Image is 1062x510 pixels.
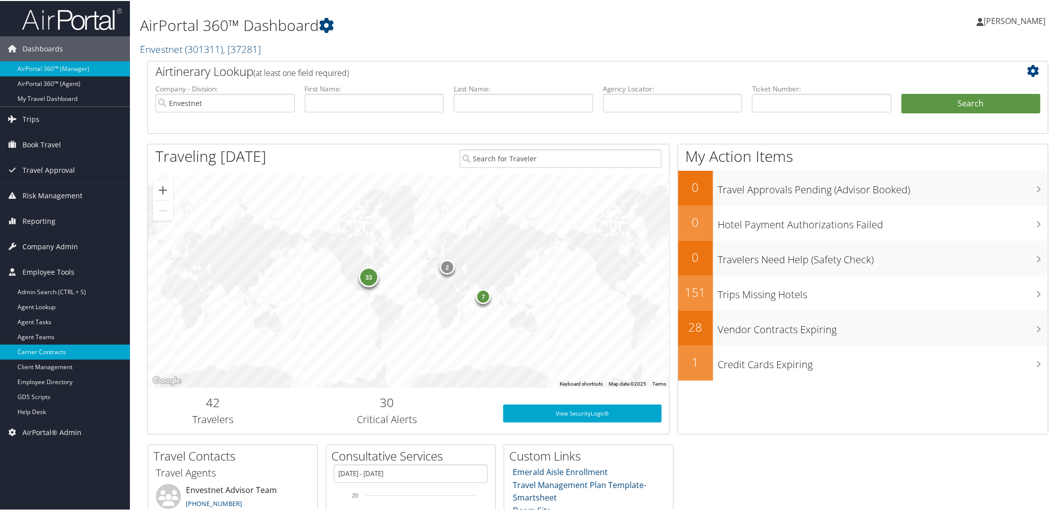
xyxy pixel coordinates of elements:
[513,479,647,503] a: Travel Management Plan Template- Smartsheet
[153,447,317,464] h2: Travel Contacts
[186,498,242,507] a: [PHONE_NUMBER]
[678,275,1049,310] a: 151Trips Missing Hotels
[678,213,713,230] h2: 0
[678,178,713,195] h2: 0
[22,233,78,258] span: Company Admin
[678,353,713,370] h2: 1
[153,179,173,199] button: Zoom in
[359,266,379,286] div: 33
[678,145,1049,166] h1: My Action Items
[155,393,271,410] h2: 42
[22,182,82,207] span: Risk Management
[460,148,662,167] input: Search for Traveler
[155,145,266,166] h1: Traveling [DATE]
[609,380,646,386] span: Map data ©2025
[22,157,75,182] span: Travel Approval
[140,14,751,35] h1: AirPortal 360™ Dashboard
[223,41,261,55] span: , [ 37281 ]
[513,466,608,477] a: Emerald Aisle Enrollment
[678,240,1049,275] a: 0Travelers Need Help (Safety Check)
[603,83,743,93] label: Agency Locator:
[503,404,662,422] a: View SecurityLogic®
[150,374,183,387] img: Google
[718,282,1049,301] h3: Trips Missing Hotels
[185,41,223,55] span: ( 301311 )
[560,380,603,387] button: Keyboard shortcuts
[652,380,666,386] a: Terms (opens in new tab)
[140,41,261,55] a: Envestnet
[678,170,1049,205] a: 0Travel Approvals Pending (Advisor Booked)
[155,83,295,93] label: Company - Division:
[22,419,81,444] span: AirPortal® Admin
[678,310,1049,345] a: 28Vendor Contracts Expiring
[22,208,55,233] span: Reporting
[509,447,673,464] h2: Custom Links
[678,248,713,265] h2: 0
[678,283,713,300] h2: 151
[454,83,593,93] label: Last Name:
[718,177,1049,196] h3: Travel Approvals Pending (Advisor Booked)
[150,374,183,387] a: Open this area in Google Maps (opens a new window)
[352,492,358,498] tspan: 20
[752,83,892,93] label: Ticket Number:
[718,317,1049,336] h3: Vendor Contracts Expiring
[718,352,1049,371] h3: Credit Cards Expiring
[253,66,349,77] span: (at least one field required)
[22,259,74,284] span: Employee Tools
[22,131,61,156] span: Book Travel
[902,93,1041,113] button: Search
[977,5,1056,35] a: [PERSON_NAME]
[155,62,966,79] h2: Airtinerary Lookup
[22,35,63,60] span: Dashboards
[155,412,271,426] h3: Travelers
[678,318,713,335] h2: 28
[331,447,495,464] h2: Consultative Services
[156,465,310,479] h3: Travel Agents
[718,212,1049,231] h3: Hotel Payment Authorizations Failed
[286,412,488,426] h3: Critical Alerts
[153,200,173,220] button: Zoom out
[476,288,491,303] div: 7
[440,259,455,274] div: 2
[718,247,1049,266] h3: Travelers Need Help (Safety Check)
[286,393,488,410] h2: 30
[678,205,1049,240] a: 0Hotel Payment Authorizations Failed
[305,83,444,93] label: First Name:
[22,6,122,30] img: airportal-logo.png
[22,106,39,131] span: Trips
[984,14,1046,25] span: [PERSON_NAME]
[678,345,1049,380] a: 1Credit Cards Expiring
